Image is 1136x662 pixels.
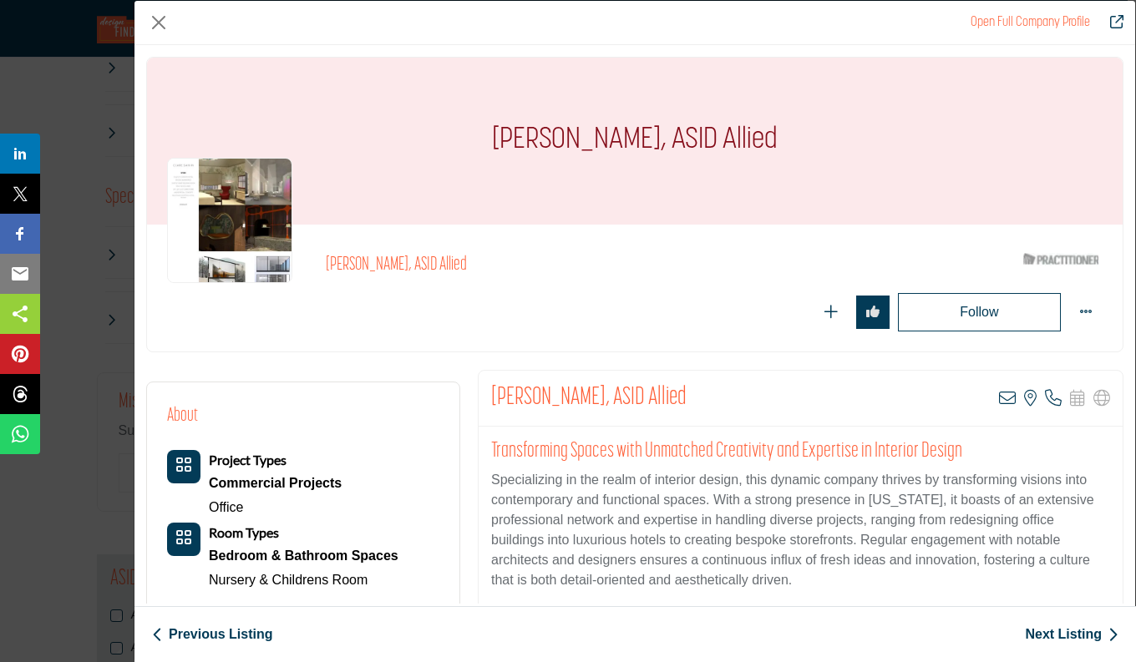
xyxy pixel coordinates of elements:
[814,296,848,329] button: Redirect to login page
[491,439,1110,464] h2: Transforming Spaces with Unmatched Creativity and Expertise in Interior Design
[209,453,287,467] a: Project Types
[152,624,272,644] a: Previous Listing
[971,16,1090,29] a: Redirect to clare-sahin
[146,10,171,35] button: Close
[1023,249,1098,270] img: ASID Qualified Practitioners
[491,383,687,413] h2: Clare Sahin, ASID Allied
[167,402,198,430] h2: About
[209,543,398,569] a: Bedroom & Bathroom Spaces
[492,58,778,225] h1: [PERSON_NAME], ASID Allied
[491,470,1110,590] p: Specializing in the realm of interior design, this dynamic company thrives by transforming vision...
[209,500,244,514] a: Office
[209,452,287,467] b: Project Types
[167,450,200,483] button: Category Icon
[1025,624,1118,644] a: Next Listing
[209,524,279,540] b: Room Types
[856,296,890,329] button: Redirect to login page
[326,255,785,276] h2: [PERSON_NAME], ASID Allied
[898,293,1061,331] button: Redirect to login
[1069,296,1103,329] button: More Options
[209,471,342,496] div: Involve the design, construction, or renovation of spaces used for business purposes such as offi...
[209,573,368,587] a: Nursery & Childrens Room
[167,523,200,556] button: Category Icon
[1098,13,1123,33] a: Redirect to clare-sahin
[209,471,342,496] a: Commercial Projects
[167,158,292,283] img: clare-sahin logo
[209,526,279,540] a: Room Types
